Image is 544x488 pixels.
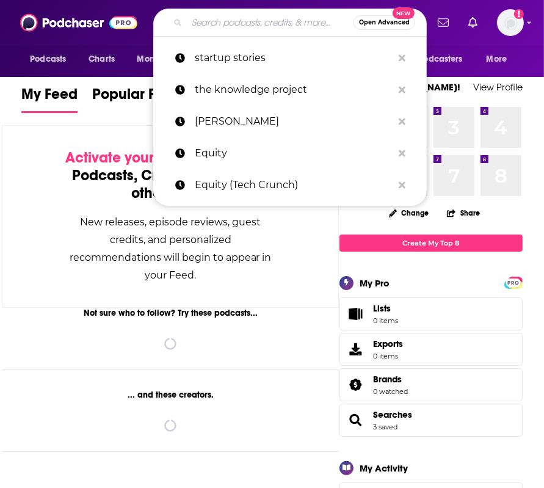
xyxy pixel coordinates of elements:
a: [PERSON_NAME] [153,106,427,137]
span: Lists [373,303,391,314]
span: Lists [373,303,398,314]
button: open menu [396,48,481,71]
span: Open Advanced [359,20,410,26]
span: PRO [506,279,521,288]
span: New [393,7,415,19]
button: Show profile menu [497,9,524,36]
p: the knowledge project [195,74,393,106]
div: Search podcasts, credits, & more... [153,9,427,37]
a: Show notifications dropdown [433,12,454,33]
a: Show notifications dropdown [463,12,482,33]
a: Charts [81,48,122,71]
p: Equity (Tech Crunch) [195,169,393,201]
div: My Pro [360,277,390,289]
button: Share [446,201,481,225]
a: 3 saved [373,423,397,431]
img: User Profile [497,9,524,36]
p: startup stories [195,42,393,74]
a: My Feed [21,85,78,113]
span: Exports [373,338,403,349]
button: Open AdvancedNew [354,15,415,30]
span: Popular Feed [92,85,181,111]
span: Charts [89,51,115,68]
span: Exports [344,341,368,358]
span: Podcasts [30,51,66,68]
a: Searches [373,409,412,420]
a: Create My Top 8 [339,235,523,251]
div: Not sure who to follow? Try these podcasts... [2,308,339,318]
p: bill burr [195,106,393,137]
a: startup stories [153,42,427,74]
a: Brands [373,374,408,385]
a: Searches [344,412,368,429]
button: open menu [478,48,523,71]
svg: Add a profile image [514,9,524,19]
span: Lists [344,305,368,322]
span: Brands [373,374,402,385]
div: ... and these creators. [2,390,339,400]
span: Searches [339,404,523,437]
a: PRO [506,277,521,286]
span: My Feed [21,85,78,111]
img: Podchaser - Follow, Share and Rate Podcasts [20,11,137,34]
span: Brands [339,368,523,401]
a: Brands [344,376,368,393]
a: View Profile [473,81,523,93]
div: by following Podcasts, Creators, Lists, and other Users! [63,149,277,202]
span: 0 items [373,352,403,360]
input: Search podcasts, credits, & more... [187,13,354,32]
button: Change [382,205,437,220]
a: Equity (Tech Crunch) [153,169,427,201]
a: the knowledge project [153,74,427,106]
button: open menu [21,48,82,71]
span: More [487,51,507,68]
a: Exports [339,333,523,366]
span: For Podcasters [404,51,463,68]
span: Logged in as sashagoldin [497,9,524,36]
a: Lists [339,297,523,330]
a: Equity [153,137,427,169]
a: 0 watched [373,387,408,396]
div: My Activity [360,462,408,474]
span: Monitoring [137,51,180,68]
p: Equity [195,137,393,169]
button: open menu [128,48,196,71]
a: Popular Feed [92,85,181,113]
span: Activate your Feed [65,148,190,167]
div: New releases, episode reviews, guest credits, and personalized recommendations will begin to appe... [63,213,277,284]
span: 0 items [373,316,398,325]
